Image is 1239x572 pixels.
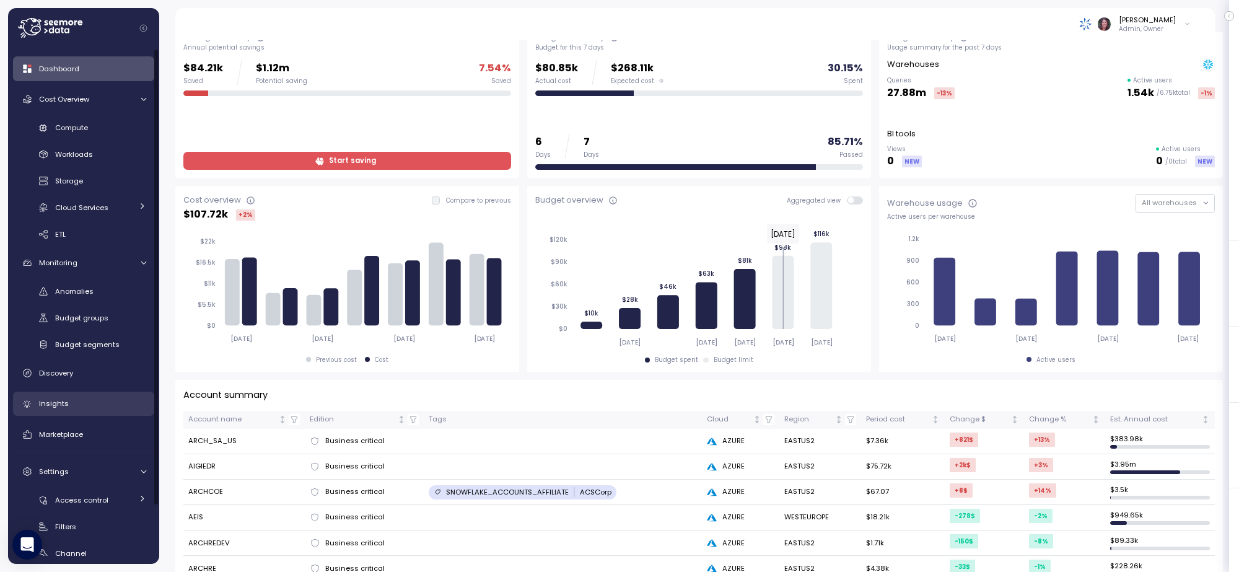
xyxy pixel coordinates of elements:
[887,85,926,102] p: 27.88m
[779,505,861,530] td: WESTEUROPE
[734,338,756,346] tspan: [DATE]
[310,414,395,425] div: Edition
[1136,194,1215,212] button: All warehouses
[325,486,385,498] span: Business critical
[13,422,154,447] a: Marketplace
[696,338,717,346] tspan: [DATE]
[256,60,307,77] p: $1.12m
[479,60,511,77] p: 7.54 %
[198,301,216,309] tspan: $5.5k
[887,197,963,209] div: Warehouse usage
[535,151,551,159] div: Days
[584,309,598,317] tspan: $10k
[1105,454,1215,480] td: $ 3.95m
[55,340,120,350] span: Budget segments
[1119,25,1176,33] p: Admin, Owner
[907,300,919,308] tspan: 300
[551,258,567,266] tspan: $90k
[55,522,76,532] span: Filters
[1092,415,1100,424] div: Not sorted
[1119,15,1176,25] div: [PERSON_NAME]
[397,415,406,424] div: Not sorted
[861,530,945,556] td: $1.71k
[204,279,216,288] tspan: $11k
[834,415,843,424] div: Not sorted
[1105,429,1215,454] td: $ 383.98k
[861,411,945,429] th: Period costNot sorted
[13,361,154,385] a: Discovery
[136,24,151,33] button: Collapse navigation
[551,302,567,310] tspan: $30k
[39,368,73,378] span: Discovery
[1016,335,1038,343] tspan: [DATE]
[1110,414,1199,425] div: Est. Annual cost
[707,486,774,498] div: AZURE
[584,134,599,151] p: 7
[784,414,833,425] div: Region
[779,454,861,480] td: EASTUS2
[779,480,861,505] td: EASTUS2
[549,235,567,244] tspan: $120k
[707,436,774,447] div: AZURE
[934,87,955,99] div: -13 %
[446,487,569,497] p: SNOWFLAKE_ACCOUNTS_AFFILIATE
[1105,480,1215,505] td: $ 3.5k
[13,250,154,275] a: Monitoring
[55,313,108,323] span: Budget groups
[13,224,154,244] a: ETL
[1156,153,1163,170] p: 0
[13,334,154,354] a: Budget segments
[1010,415,1019,424] div: Not sorted
[325,436,385,447] span: Business critical
[55,203,108,213] span: Cloud Services
[619,338,641,346] tspan: [DATE]
[1024,411,1105,429] th: Change %Not sorted
[950,483,973,498] div: +8 $
[13,308,154,328] a: Budget groups
[230,335,252,343] tspan: [DATE]
[55,229,66,239] span: ETL
[655,356,698,364] div: Budget spent
[39,398,69,408] span: Insights
[183,530,305,556] td: ARCHREDEV
[1029,483,1056,498] div: +14 %
[316,356,357,364] div: Previous cost
[707,538,774,549] div: AZURE
[584,151,599,159] div: Days
[1201,415,1210,424] div: Not sorted
[1079,17,1092,30] img: 68790ce639d2d68da1992664.PNG
[702,411,779,429] th: CloudNot sorted
[1157,89,1190,97] p: / 6.75k total
[13,144,154,165] a: Workloads
[1195,156,1215,167] div: NEW
[183,77,223,86] div: Saved
[950,414,1009,425] div: Change $
[611,60,663,77] p: $268.11k
[861,429,945,454] td: $7.36k
[535,194,603,206] div: Budget overview
[551,280,567,288] tspan: $60k
[828,60,863,77] p: 30.15 %
[887,213,1215,221] div: Active users per warehouse
[13,87,154,112] a: Cost Overview
[771,229,795,239] text: [DATE]
[535,77,578,86] div: Actual cost
[813,230,830,238] tspan: $116k
[908,235,919,243] tspan: 1.2k
[13,490,154,511] a: Access control
[714,356,753,364] div: Budget limit
[887,58,939,71] p: Warehouses
[183,505,305,530] td: AEIS
[256,77,307,86] div: Potential saving
[1098,335,1119,343] tspan: [DATE]
[13,197,154,218] a: Cloud Services
[1029,458,1053,472] div: +3 %
[55,149,93,159] span: Workloads
[580,487,611,497] p: ACSCorp
[12,530,42,560] div: Open Intercom Messenger
[1105,530,1215,556] td: $ 89.33k
[429,414,696,425] div: Tags
[707,512,774,523] div: AZURE
[698,270,714,278] tspan: $63k
[779,530,861,556] td: EASTUS2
